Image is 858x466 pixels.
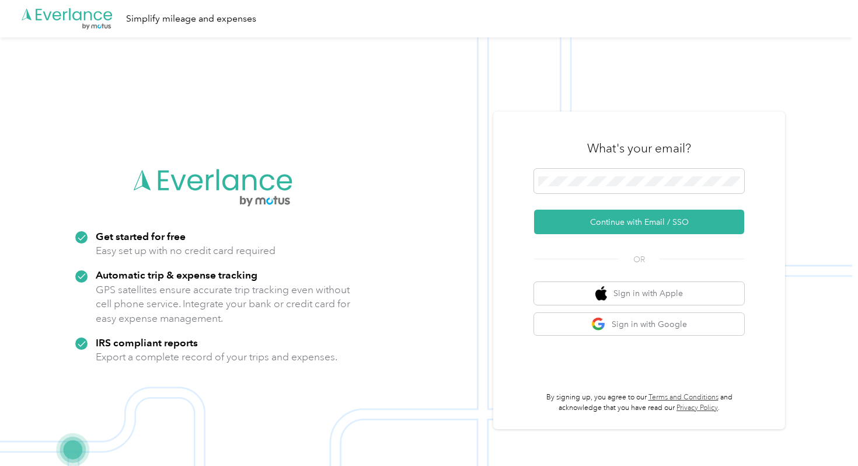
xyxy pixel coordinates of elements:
[96,244,275,258] p: Easy set up with no credit card required
[96,230,186,242] strong: Get started for free
[126,12,256,26] div: Simplify mileage and expenses
[96,336,198,349] strong: IRS compliant reports
[591,317,606,332] img: google logo
[96,269,257,281] strong: Automatic trip & expense tracking
[534,282,744,305] button: apple logoSign in with Apple
[534,392,744,413] p: By signing up, you agree to our and acknowledge that you have read our .
[96,350,337,364] p: Export a complete record of your trips and expenses.
[534,313,744,336] button: google logoSign in with Google
[534,210,744,234] button: Continue with Email / SSO
[676,404,718,412] a: Privacy Policy
[587,140,691,157] h3: What's your email?
[619,253,660,266] span: OR
[648,393,719,402] a: Terms and Conditions
[96,283,351,326] p: GPS satellites ensure accurate trip tracking even without cell phone service. Integrate your bank...
[595,286,607,301] img: apple logo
